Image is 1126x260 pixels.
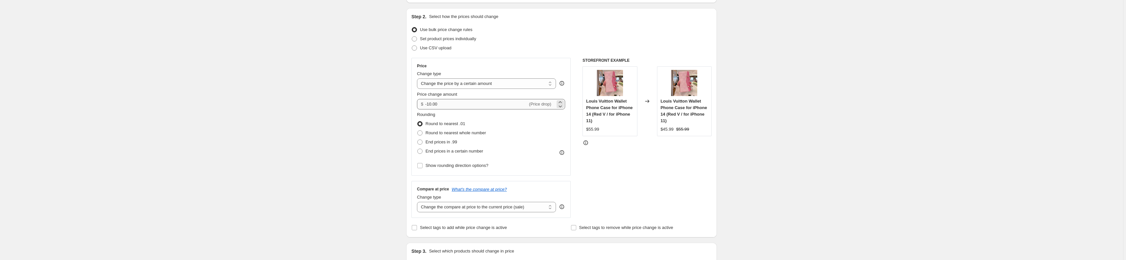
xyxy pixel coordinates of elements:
[529,102,551,106] span: (Price drop)
[429,13,498,20] p: Select how the prices should change
[420,225,507,230] span: Select tags to add while price change is active
[417,63,426,69] h3: Price
[420,36,476,41] span: Set product prices individually
[417,195,441,200] span: Change type
[586,126,599,133] div: $55.99
[417,112,435,117] span: Rounding
[417,71,441,76] span: Change type
[417,187,449,192] h3: Compare at price
[579,225,673,230] span: Select tags to remove while price change is active
[411,248,426,254] h2: Step 3.
[417,92,457,97] span: Price change amount
[661,99,707,123] span: Louis Vuitton Wallet Phone Case for iPhone 14 (Red V / for iPhone 11)
[420,45,451,50] span: Use CSV upload
[425,121,465,126] span: Round to nearest .01
[425,99,528,109] input: -10.00
[425,130,486,135] span: Round to nearest whole number
[661,126,674,133] div: $45.99
[559,203,565,210] div: help
[597,70,623,96] img: tunde-store-louis-vuitton-wallet-phone-case-for-iphone-14-1173490637_80x.jpg
[676,126,689,133] strike: $55.99
[420,27,472,32] span: Use bulk price change rules
[559,80,565,87] div: help
[425,163,488,168] span: Show rounding direction options?
[582,58,712,63] h6: STOREFRONT EXAMPLE
[429,248,514,254] p: Select which products should change in price
[421,102,423,106] span: $
[411,13,426,20] h2: Step 2.
[671,70,697,96] img: tunde-store-louis-vuitton-wallet-phone-case-for-iphone-14-1173490637_80x.jpg
[425,139,457,144] span: End prices in .99
[452,187,507,192] button: What's the compare at price?
[425,149,483,154] span: End prices in a certain number
[586,99,632,123] span: Louis Vuitton Wallet Phone Case for iPhone 14 (Red V / for iPhone 11)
